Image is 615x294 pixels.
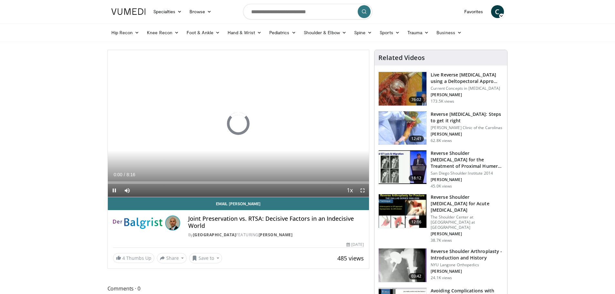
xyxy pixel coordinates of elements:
[189,253,222,263] button: Save to
[121,184,134,197] button: Mute
[350,26,376,39] a: Spine
[127,172,135,177] span: 8:16
[379,194,426,228] img: butch_reverse_arthroplasty_3.png.150x105_q85_crop-smart_upscale.jpg
[379,111,426,145] img: 326034_0000_1.png.150x105_q85_crop-smart_upscale.jpg
[346,242,364,248] div: [DATE]
[108,26,143,39] a: Hip Recon
[409,219,424,225] span: 12:16
[108,284,370,293] span: Comments 0
[379,150,426,184] img: Q2xRg7exoPLTwO8X4xMDoxOjA4MTsiGN.150x105_q85_crop-smart_upscale.jpg
[183,26,224,39] a: Foot & Ankle
[122,255,125,261] span: 4
[143,26,183,39] a: Knee Recon
[431,248,503,261] h3: Reverse Shoulder Arthroplasty - Introduction and History
[193,232,236,238] a: [GEOGRAPHIC_DATA]
[157,253,187,263] button: Share
[113,215,162,231] img: Balgrist University Hospital
[460,5,487,18] a: Favorites
[431,269,503,274] p: [PERSON_NAME]
[265,26,300,39] a: Pediatrics
[431,215,503,230] p: The Shoulder Center at [GEOGRAPHIC_DATA] at [GEOGRAPHIC_DATA]
[431,184,452,189] p: 45.0K views
[409,273,424,279] span: 03:42
[431,125,503,130] p: [PERSON_NAME] Clinic of the Carolinas
[431,132,503,137] p: [PERSON_NAME]
[378,54,425,62] h4: Related Videos
[243,4,372,19] input: Search topics, interventions
[431,150,503,169] h3: Reverse Shoulder [MEDICAL_DATA] for the Treatment of Proximal Humeral …
[337,254,364,262] span: 485 views
[376,26,404,39] a: Sports
[113,253,154,263] a: 4 Thumbs Up
[379,72,426,106] img: 684033_3.png.150x105_q85_crop-smart_upscale.jpg
[431,111,503,124] h3: Reverse [MEDICAL_DATA]: Steps to get it right
[491,5,504,18] a: C
[378,72,503,106] a: 76:02 Live Reverse [MEDICAL_DATA] using a Deltopectoral Appro… Current Concepts in [MEDICAL_DATA]...
[431,138,452,143] p: 62.8K views
[259,232,293,238] a: [PERSON_NAME]
[431,92,503,97] p: [PERSON_NAME]
[186,5,215,18] a: Browse
[124,172,125,177] span: /
[409,175,424,181] span: 18:12
[111,8,146,15] img: VuMedi Logo
[433,26,466,39] a: Business
[409,136,424,142] span: 12:41
[149,5,186,18] a: Specialties
[378,248,503,282] a: 03:42 Reverse Shoulder Arthroplasty - Introduction and History NYU Langone Orthopedics [PERSON_NA...
[431,275,452,280] p: 24.1K views
[409,96,424,103] span: 76:02
[431,99,454,104] p: 173.5K views
[404,26,433,39] a: Trauma
[224,26,265,39] a: Hand & Wrist
[356,184,369,197] button: Fullscreen
[108,50,369,197] video-js: Video Player
[431,194,503,213] h3: Reverse Shoulder [MEDICAL_DATA] for Acute [MEDICAL_DATA]
[431,171,503,176] p: San Diego Shoulder Institute 2014
[431,231,503,237] p: [PERSON_NAME]
[431,262,503,268] p: NYU Langone Orthopedics
[343,184,356,197] button: Playback Rate
[379,248,426,282] img: zucker_4.png.150x105_q85_crop-smart_upscale.jpg
[188,215,364,229] h4: Joint Preservation vs. RTSA: Decisive Factors in an Indecisive World
[108,181,369,184] div: Progress Bar
[165,215,180,231] img: Avatar
[108,184,121,197] button: Pause
[431,238,452,243] p: 38.7K views
[378,150,503,189] a: 18:12 Reverse Shoulder [MEDICAL_DATA] for the Treatment of Proximal Humeral … San Diego Shoulder ...
[378,111,503,145] a: 12:41 Reverse [MEDICAL_DATA]: Steps to get it right [PERSON_NAME] Clinic of the Carolinas [PERSON...
[114,172,122,177] span: 0:00
[431,177,503,182] p: [PERSON_NAME]
[431,86,503,91] p: Current Concepts in [MEDICAL_DATA]
[108,197,369,210] a: Email [PERSON_NAME]
[378,194,503,243] a: 12:16 Reverse Shoulder [MEDICAL_DATA] for Acute [MEDICAL_DATA] The Shoulder Center at [GEOGRAPHIC...
[300,26,350,39] a: Shoulder & Elbow
[188,232,364,238] div: By FEATURING
[431,72,503,85] h3: Live Reverse [MEDICAL_DATA] using a Deltopectoral Appro…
